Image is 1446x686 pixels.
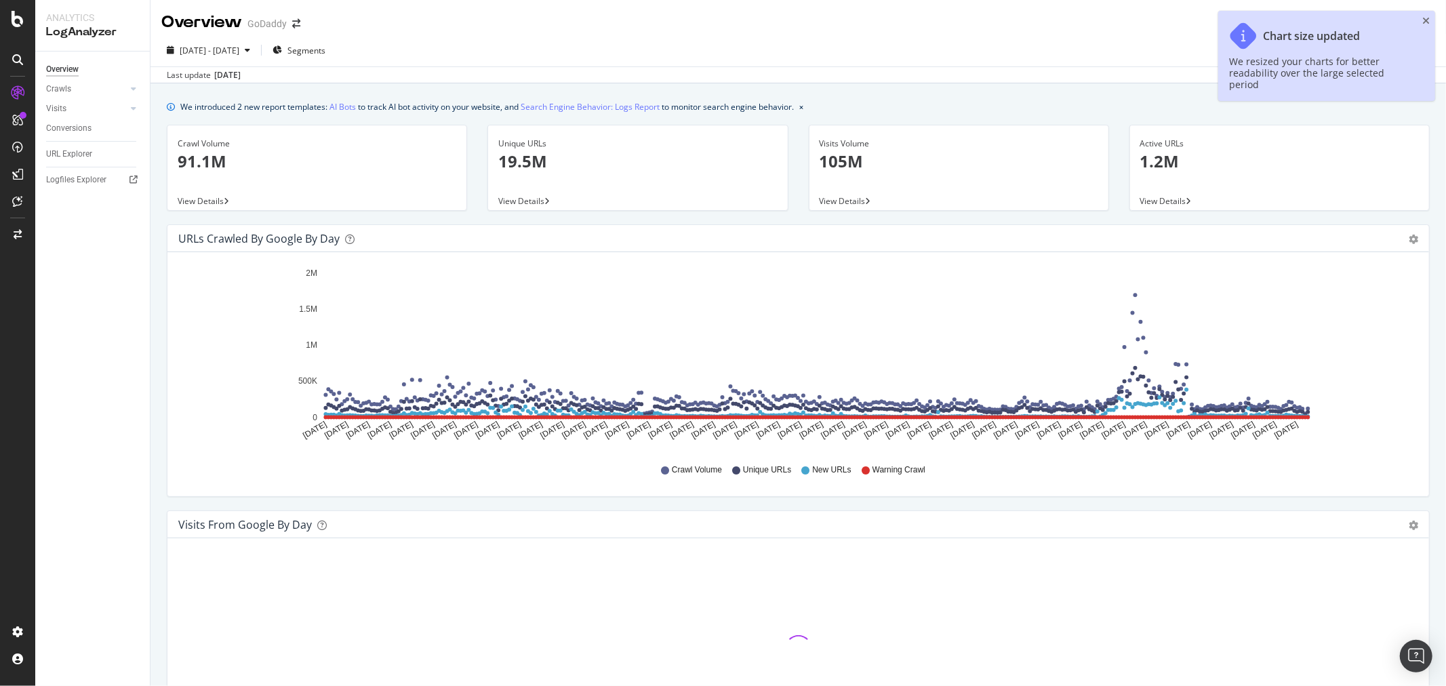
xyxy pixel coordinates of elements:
text: [DATE] [625,420,652,441]
div: Unique URLs [498,138,777,150]
div: Visits [46,102,66,116]
a: Crawls [46,82,127,96]
span: Unique URLs [743,464,791,476]
text: [DATE] [409,420,437,441]
text: 0 [313,413,317,422]
text: [DATE] [949,420,976,441]
text: [DATE] [1165,420,1192,441]
text: [DATE] [1100,420,1127,441]
text: [DATE] [323,420,350,441]
text: 2M [306,268,317,278]
div: Overview [46,62,79,77]
text: [DATE] [906,420,933,441]
text: [DATE] [927,420,955,441]
div: Open Intercom Messenger [1400,640,1432,672]
div: Chart size updated [1263,30,1360,43]
div: Visits from Google by day [178,518,312,531]
a: Logfiles Explorer [46,173,140,187]
text: [DATE] [474,420,501,441]
button: [DATE] - [DATE] [161,39,256,61]
text: [DATE] [301,420,328,441]
text: [DATE] [820,420,847,441]
div: info banner [167,100,1430,114]
text: [DATE] [733,420,760,441]
span: Warning Crawl [872,464,925,476]
text: [DATE] [496,420,523,441]
text: [DATE] [884,420,911,441]
div: close toast [1422,16,1430,26]
text: [DATE] [366,420,393,441]
div: We resized your charts for better readability over the large selected period [1229,56,1411,90]
a: Overview [46,62,140,77]
div: Conversions [46,121,92,136]
div: Analytics [46,11,139,24]
div: [DATE] [214,69,241,81]
span: View Details [1140,195,1186,207]
text: [DATE] [1079,420,1106,441]
text: [DATE] [690,420,717,441]
a: Search Engine Behavior: Logs Report [521,100,660,114]
text: [DATE] [582,420,609,441]
div: Crawls [46,82,71,96]
span: [DATE] - [DATE] [180,45,239,56]
text: [DATE] [711,420,738,441]
text: [DATE] [647,420,674,441]
text: [DATE] [841,420,868,441]
text: [DATE] [1143,420,1170,441]
text: [DATE] [1251,420,1279,441]
text: [DATE] [755,420,782,441]
button: Segments [267,39,331,61]
button: close banner [796,97,807,117]
text: [DATE] [798,420,825,441]
text: [DATE] [1230,420,1257,441]
p: 91.1M [178,150,456,173]
div: Active URLs [1140,138,1419,150]
span: View Details [820,195,866,207]
div: GoDaddy [247,17,287,31]
a: AI Bots [329,100,356,114]
text: [DATE] [1035,420,1062,441]
div: Last update [167,69,241,81]
p: 1.2M [1140,150,1419,173]
text: [DATE] [1013,420,1041,441]
text: 1M [306,340,317,350]
text: [DATE] [776,420,803,441]
div: gear [1409,235,1418,244]
text: [DATE] [992,420,1019,441]
text: [DATE] [561,420,588,441]
text: [DATE] [1208,420,1235,441]
a: Visits [46,102,127,116]
div: Overview [161,11,242,34]
text: [DATE] [539,420,566,441]
text: [DATE] [862,420,889,441]
text: [DATE] [430,420,458,441]
text: 500K [298,377,317,386]
text: [DATE] [344,420,371,441]
span: View Details [178,195,224,207]
div: Crawl Volume [178,138,456,150]
text: [DATE] [452,420,479,441]
div: arrow-right-arrow-left [292,19,300,28]
span: Crawl Volume [672,464,722,476]
text: 1.5M [299,304,317,314]
div: gear [1409,521,1418,530]
svg: A chart. [178,263,1407,451]
text: [DATE] [388,420,415,441]
div: LogAnalyzer [46,24,139,40]
span: New URLs [812,464,851,476]
span: Segments [287,45,325,56]
text: [DATE] [603,420,630,441]
div: Visits Volume [820,138,1098,150]
text: [DATE] [668,420,696,441]
div: We introduced 2 new report templates: to track AI bot activity on your website, and to monitor se... [180,100,794,114]
p: 105M [820,150,1098,173]
div: Logfiles Explorer [46,173,106,187]
text: [DATE] [517,420,544,441]
text: [DATE] [971,420,998,441]
a: URL Explorer [46,147,140,161]
span: View Details [498,195,544,207]
text: [DATE] [1122,420,1149,441]
p: 19.5M [498,150,777,173]
div: URLs Crawled by Google by day [178,232,340,245]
